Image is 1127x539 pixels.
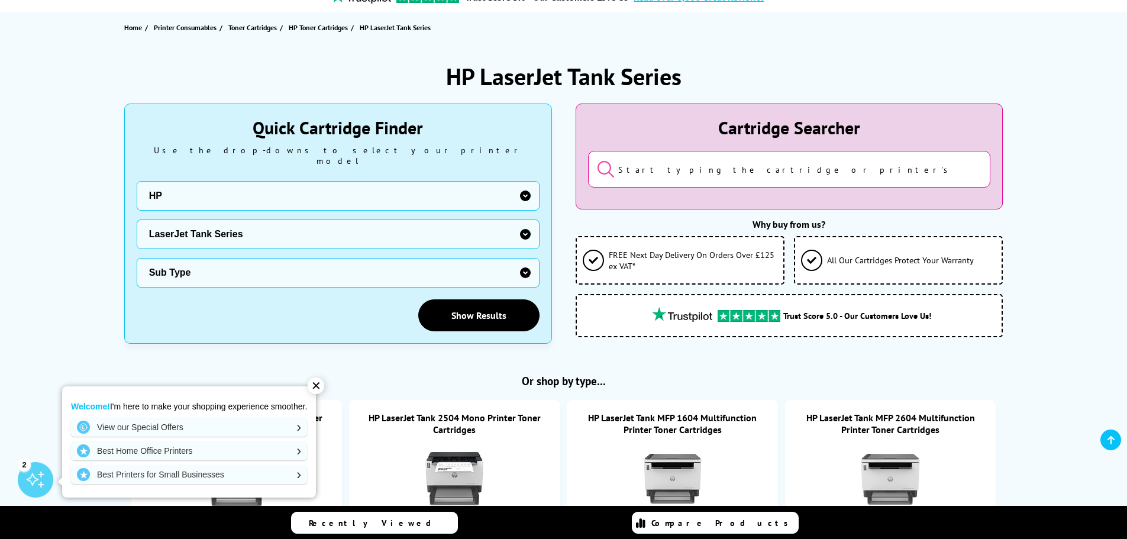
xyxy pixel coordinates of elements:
span: HP LaserJet Tank Series [360,23,431,32]
input: Start typing the cartridge or printer's name... [588,151,991,188]
span: Toner Cartridges [228,21,277,34]
a: Best Printers for Small Businesses [71,465,307,484]
a: HP Toner Cartridges [289,21,351,34]
a: Compare Products [632,512,799,534]
span: All Our Cartridges Protect Your Warranty [827,254,974,266]
a: HP LaserJet Tank 2504 Mono Printer Toner Cartridges [369,412,541,435]
span: FREE Next Day Delivery On Orders Over £125 ex VAT* [609,249,777,272]
img: HP LaserJet Tank 2504 Mono Printer Toner Cartridges [425,450,484,509]
span: Recently Viewed [309,518,443,528]
span: HP Toner Cartridges [289,21,348,34]
a: Best Home Office Printers [71,441,307,460]
span: Compare Products [651,518,795,528]
span: Trust Score 5.0 - Our Customers Love Us! [783,310,931,321]
span: Printer Consumables [154,21,217,34]
div: Quick Cartridge Finder [137,116,540,139]
strong: Welcome! [71,402,110,411]
a: Show Results [418,299,540,331]
a: Toner Cartridges [228,21,280,34]
p: I'm here to make your shopping experience smoother. [71,401,307,412]
div: Cartridge Searcher [588,116,991,139]
img: HP LaserJet Tank MFP 2604 Multifunction Printer Toner Cartridges [861,450,920,509]
div: 2 [18,458,31,471]
a: View our Special Offers [71,418,307,437]
div: ✕ [308,377,324,394]
img: HP LaserJet Tank MFP 1604 Multifunction Printer Toner Cartridges [643,450,702,509]
a: HP LaserJet Tank MFP 1604 Multifunction Printer Toner Cartridges [588,412,757,435]
h2: Or shop by type... [124,373,1003,388]
img: trustpilot rating [718,310,780,322]
div: Use the drop-downs to select your printer model [137,145,540,166]
div: Why buy from us? [576,218,1003,230]
a: Recently Viewed [291,512,458,534]
a: Home [124,21,145,34]
h1: HP LaserJet Tank Series [446,61,682,92]
a: Printer Consumables [154,21,219,34]
img: trustpilot rating [647,307,718,322]
a: HP LaserJet Tank MFP 2604 Multifunction Printer Toner Cartridges [806,412,975,435]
